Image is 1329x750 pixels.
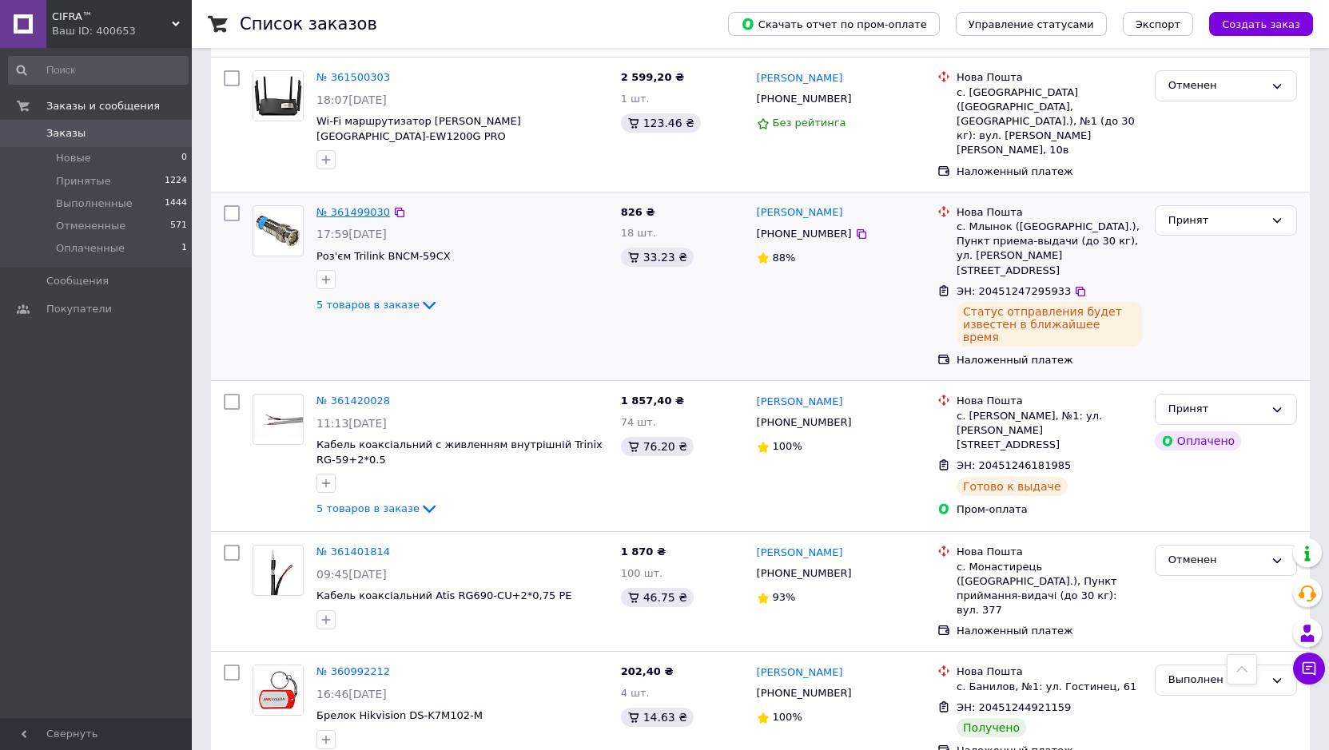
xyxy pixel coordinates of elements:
div: Получено [957,718,1026,737]
h1: Список заказов [240,14,377,34]
a: [PERSON_NAME] [757,71,843,86]
div: Отменен [1168,552,1264,569]
img: Фото товару [253,72,303,120]
div: Принят [1168,401,1264,418]
a: Фото товару [253,665,304,716]
a: Фото товару [253,545,304,596]
span: 1444 [165,196,187,211]
a: Кабель коаксіальний Atis RG690-CU+2*0,75 PE [316,589,571,601]
img: Фото товару [253,402,303,438]
div: Выполнен [1168,672,1264,688]
div: Готово к выдаче [957,477,1067,496]
a: Брелок Hikvision DS-K7M102-M [316,709,483,721]
div: с. [GEOGRAPHIC_DATA] ([GEOGRAPHIC_DATA], [GEOGRAPHIC_DATA].), №1 (до 30 кг): вул. [PERSON_NAME] [... [957,85,1142,158]
div: Нова Пошта [957,70,1142,85]
span: Покупатели [46,302,112,316]
span: ЭН: 20451244921159 [957,701,1071,713]
img: Фото товару [253,665,303,715]
div: [PHONE_NUMBER] [754,89,855,109]
div: [PHONE_NUMBER] [754,563,855,584]
a: Wi-Fi маршрутизатор [PERSON_NAME][GEOGRAPHIC_DATA]-EW1200G PRO [316,115,521,142]
span: Скачать отчет по пром-оплате [741,17,927,31]
a: 5 товаров в заказе [316,502,439,514]
a: Фото товару [253,205,304,256]
div: Нова Пошта [957,205,1142,220]
span: 1224 [165,174,187,188]
span: Заказы и сообщения [46,99,160,113]
div: Нова Пошта [957,545,1142,559]
div: с. [PERSON_NAME], №1: ул. [PERSON_NAME][STREET_ADDRESS] [957,409,1142,453]
span: 74 шт. [621,416,656,428]
div: [PHONE_NUMBER] [754,412,855,433]
a: Роз'єм Trilink BNCM-59CX [316,250,451,262]
div: Наложенный платеж [957,624,1142,638]
div: 14.63 ₴ [621,708,694,727]
div: [PHONE_NUMBER] [754,683,855,704]
span: Оплаченные [56,241,125,256]
button: Создать заказ [1209,12,1313,36]
span: ЭН: 20451246181985 [957,459,1071,471]
a: [PERSON_NAME] [757,546,843,561]
button: Скачать отчет по пром-оплате [728,12,940,36]
div: Оплачено [1155,431,1241,450]
span: Создать заказ [1222,18,1300,30]
span: Отмененные [56,219,125,233]
a: № 361499030 [316,206,390,218]
a: Фото товару [253,394,304,445]
span: 09:45[DATE] [316,568,387,581]
span: 1 857,40 ₴ [621,395,684,407]
span: 4 шт. [621,687,650,699]
span: 571 [170,219,187,233]
div: с. Монастирець ([GEOGRAPHIC_DATA].), Пункт приймання-видачі (до 30 кг): вул. 377 [957,560,1142,618]
img: Фото товару [258,546,299,595]
input: Поиск [8,56,189,85]
div: Пром-оплата [957,502,1142,517]
div: Отменен [1168,77,1264,94]
a: [PERSON_NAME] [757,205,843,220]
a: [PERSON_NAME] [757,665,843,681]
img: Фото товару [255,206,301,256]
div: 33.23 ₴ [621,248,694,267]
div: Нова Пошта [957,665,1142,679]
a: № 360992212 [316,665,390,677]
div: Принят [1168,212,1264,229]
a: [PERSON_NAME] [757,395,843,410]
span: CIFRA™ [52,10,172,24]
a: Фото товару [253,70,304,121]
a: Создать заказ [1193,18,1313,30]
span: 11:13[DATE] [316,417,387,430]
span: Заказы [46,126,86,141]
span: 100% [773,711,802,723]
span: Управление статусами [969,18,1094,30]
div: 76.20 ₴ [621,437,694,456]
span: 1 шт. [621,93,650,105]
div: [PHONE_NUMBER] [754,224,855,244]
span: 100% [773,440,802,452]
span: 100 шт. [621,567,663,579]
span: Без рейтинга [773,117,846,129]
a: 5 товаров в заказе [316,299,439,311]
span: 202,40 ₴ [621,665,674,677]
a: № 361420028 [316,395,390,407]
span: 16:46[DATE] [316,688,387,700]
div: Наложенный платеж [957,165,1142,179]
span: 5 товаров в заказе [316,299,420,311]
div: 123.46 ₴ [621,113,701,133]
span: 17:59[DATE] [316,228,387,240]
div: Ваш ID: 400653 [52,24,192,38]
span: 1 [181,241,187,256]
a: Кабель коаксіальний c живленням внутрішній Trinix RG-59+2*0.5 [316,438,603,466]
div: Статус отправления будет известен в ближайшее время [957,302,1142,347]
div: с. Млынок ([GEOGRAPHIC_DATA].), Пункт приема-выдачи (до 30 кг), ул. [PERSON_NAME][STREET_ADDRESS] [957,220,1142,278]
div: Наложенный платеж [957,353,1142,367]
div: 46.75 ₴ [621,588,694,607]
span: 5 товаров в заказе [316,502,420,514]
button: Управление статусами [956,12,1107,36]
span: Сообщения [46,274,109,288]
button: Чат с покупателем [1293,653,1325,685]
span: 93% [773,591,796,603]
